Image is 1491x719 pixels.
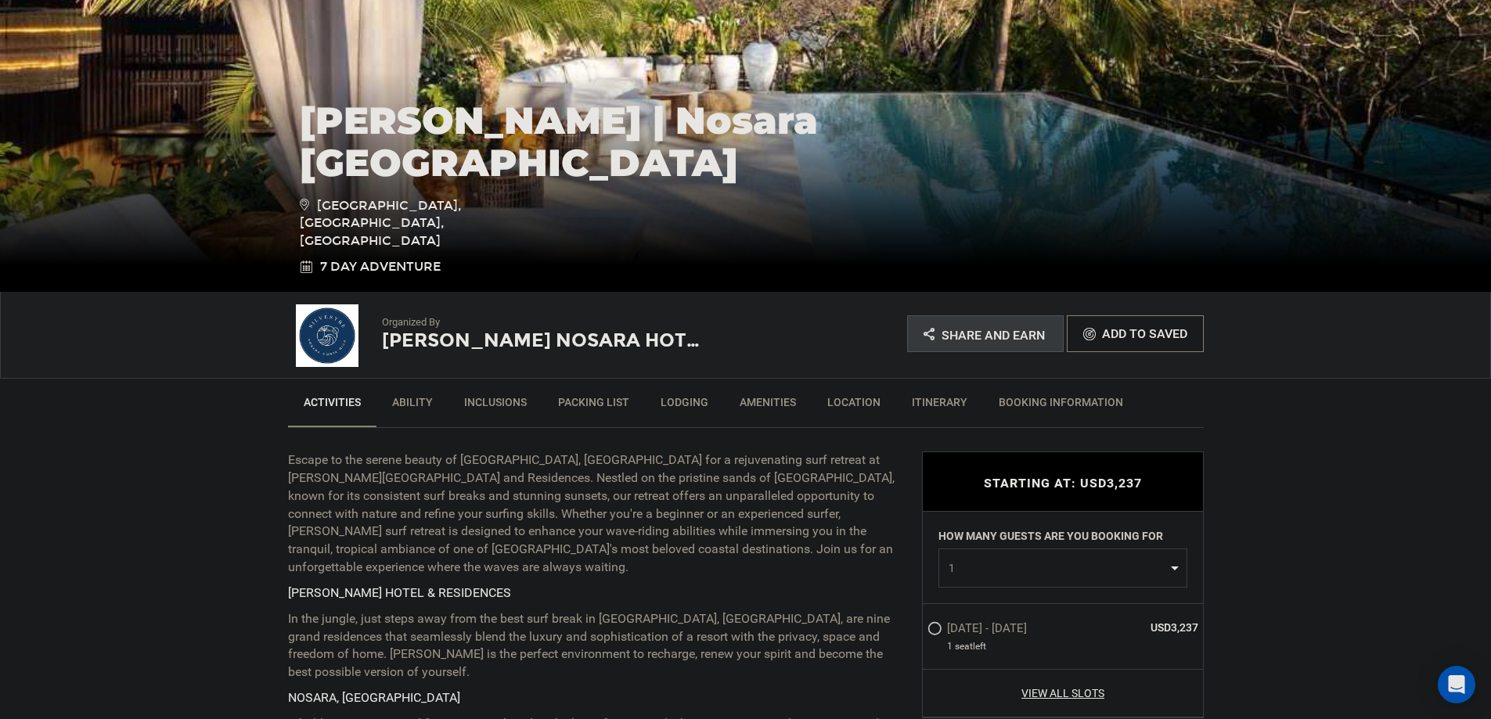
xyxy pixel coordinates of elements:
[382,330,703,351] h2: [PERSON_NAME] Nosara Hotel & Residencies
[812,386,896,426] a: Location
[288,304,366,367] img: f62df2dec1807a6ab12c884446e39582.png
[938,527,1163,548] label: HOW MANY GUESTS ARE YOU BOOKING FOR
[288,585,511,600] strong: [PERSON_NAME] HOTEL & RESIDENCES
[1438,666,1475,703] div: Open Intercom Messenger
[983,386,1139,426] a: BOOKING INFORMATION
[927,685,1199,700] a: View All Slots
[955,639,986,652] span: seat left
[448,386,542,426] a: Inclusions
[382,315,703,330] p: Organized By
[645,386,724,426] a: Lodging
[984,476,1142,491] span: STARTING AT: USD3,237
[300,99,1192,184] h1: [PERSON_NAME] | Nosara [GEOGRAPHIC_DATA]
[542,386,645,426] a: Packing List
[896,386,983,426] a: Itinerary
[376,386,448,426] a: Ability
[288,386,376,427] a: Activities
[927,620,1031,639] label: [DATE] - [DATE]
[300,196,523,251] span: [GEOGRAPHIC_DATA], [GEOGRAPHIC_DATA], [GEOGRAPHIC_DATA]
[938,548,1187,587] button: 1
[288,451,899,577] p: Escape to the serene beauty of [GEOGRAPHIC_DATA], [GEOGRAPHIC_DATA] for a rejuvenating surf retre...
[947,639,953,652] span: 1
[724,386,812,426] a: Amenities
[288,690,460,705] strong: NOSARA, [GEOGRAPHIC_DATA]
[320,258,441,276] span: 7 Day Adventure
[949,559,1167,575] span: 1
[288,610,899,681] p: In the jungle, just steps away from the best surf break in [GEOGRAPHIC_DATA], [GEOGRAPHIC_DATA], ...
[1102,326,1187,341] span: Add To Saved
[1086,619,1199,635] span: USD3,237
